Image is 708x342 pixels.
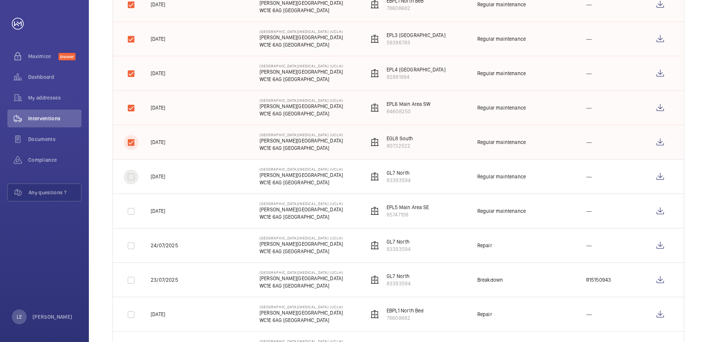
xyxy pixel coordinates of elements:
[477,35,526,43] div: Regular maintenance
[370,275,379,284] img: elevator.svg
[387,39,445,46] p: 59396783
[151,242,178,249] p: 24/07/2025
[260,68,343,76] p: [PERSON_NAME][GEOGRAPHIC_DATA]
[370,310,379,319] img: elevator.svg
[28,115,81,122] span: Interventions
[17,313,22,321] p: LE
[151,276,178,284] p: 23/07/2025
[260,213,343,221] p: WC1E 6AG [GEOGRAPHIC_DATA]
[260,305,343,309] p: [GEOGRAPHIC_DATA][MEDICAL_DATA] (UCLH)
[387,108,430,115] p: 84608250
[387,307,424,314] p: EBPL1 North Bed
[151,70,165,77] p: [DATE]
[260,316,343,324] p: WC1E 6AG [GEOGRAPHIC_DATA]
[260,309,343,316] p: [PERSON_NAME][GEOGRAPHIC_DATA]
[260,103,343,110] p: [PERSON_NAME][GEOGRAPHIC_DATA]
[260,282,343,289] p: WC1E 6AG [GEOGRAPHIC_DATA]
[370,103,379,112] img: elevator.svg
[151,104,165,111] p: [DATE]
[477,104,526,111] div: Regular maintenance
[260,144,343,152] p: WC1E 6AG [GEOGRAPHIC_DATA]
[387,211,429,218] p: 85747108
[260,167,343,171] p: [GEOGRAPHIC_DATA][MEDICAL_DATA] (UCLH)
[387,245,411,253] p: 83393594
[387,272,411,280] p: GL7 North
[28,53,59,60] span: Maximize
[477,242,492,249] div: Repair
[387,280,411,287] p: 83393594
[260,248,343,255] p: WC1E 6AG [GEOGRAPHIC_DATA]
[260,236,343,240] p: [GEOGRAPHIC_DATA][MEDICAL_DATA] (UCLH)
[477,311,492,318] div: Repair
[387,142,413,150] p: 80732522
[370,241,379,250] img: elevator.svg
[387,100,430,108] p: EPL6 Main Area SW
[28,156,81,164] span: Compliance
[151,207,165,215] p: [DATE]
[586,1,592,8] p: ---
[387,177,411,184] p: 83393594
[260,110,343,117] p: WC1E 6AG [GEOGRAPHIC_DATA]
[477,207,526,215] div: Regular maintenance
[370,172,379,181] img: elevator.svg
[28,94,81,101] span: My addresses
[586,276,611,284] p: R15150943
[387,31,445,39] p: EPL3 [GEOGRAPHIC_DATA]
[260,179,343,186] p: WC1E 6AG [GEOGRAPHIC_DATA]
[370,207,379,215] img: elevator.svg
[477,1,526,8] div: Regular maintenance
[29,189,81,196] span: Any questions ?
[59,53,76,60] span: Discover
[260,41,343,48] p: WC1E 6AG [GEOGRAPHIC_DATA]
[28,73,81,81] span: Dashboard
[151,35,165,43] p: [DATE]
[586,242,592,249] p: ---
[387,4,424,12] p: 78608682
[260,137,343,144] p: [PERSON_NAME][GEOGRAPHIC_DATA]
[387,238,411,245] p: GL7 North
[260,201,343,206] p: [GEOGRAPHIC_DATA][MEDICAL_DATA] (UCLH)
[370,69,379,78] img: elevator.svg
[260,98,343,103] p: [GEOGRAPHIC_DATA][MEDICAL_DATA] (UCLH)
[28,135,81,143] span: Documents
[586,311,592,318] p: ---
[586,104,592,111] p: ---
[387,169,411,177] p: GL7 North
[33,313,73,321] p: [PERSON_NAME]
[477,173,526,180] div: Regular maintenance
[260,34,343,41] p: [PERSON_NAME][GEOGRAPHIC_DATA]
[151,311,165,318] p: [DATE]
[260,133,343,137] p: [GEOGRAPHIC_DATA][MEDICAL_DATA] (UCLH)
[260,270,343,275] p: [GEOGRAPHIC_DATA][MEDICAL_DATA] (UCLH)
[387,204,429,211] p: EPL5 Main Area SE
[477,70,526,77] div: Regular maintenance
[586,173,592,180] p: ---
[260,7,343,14] p: WC1E 6AG [GEOGRAPHIC_DATA]
[387,135,413,142] p: EGL8 South
[260,206,343,213] p: [PERSON_NAME][GEOGRAPHIC_DATA]
[387,66,445,73] p: EPL4 [GEOGRAPHIC_DATA]
[151,173,165,180] p: [DATE]
[260,76,343,83] p: WC1E 6AG [GEOGRAPHIC_DATA]
[586,138,592,146] p: ---
[151,138,165,146] p: [DATE]
[151,1,165,8] p: [DATE]
[586,207,592,215] p: ---
[260,275,343,282] p: [PERSON_NAME][GEOGRAPHIC_DATA]
[586,70,592,77] p: ---
[370,138,379,147] img: elevator.svg
[370,34,379,43] img: elevator.svg
[387,73,445,81] p: 92891994
[586,35,592,43] p: ---
[260,29,343,34] p: [GEOGRAPHIC_DATA][MEDICAL_DATA] (UCLH)
[260,171,343,179] p: [PERSON_NAME][GEOGRAPHIC_DATA]
[387,314,424,322] p: 78608682
[477,276,503,284] div: Breakdown
[260,240,343,248] p: [PERSON_NAME][GEOGRAPHIC_DATA]
[477,138,526,146] div: Regular maintenance
[260,64,343,68] p: [GEOGRAPHIC_DATA][MEDICAL_DATA] (UCLH)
